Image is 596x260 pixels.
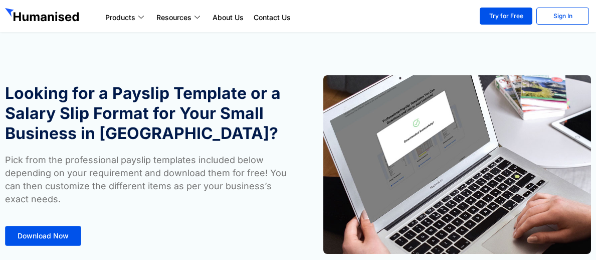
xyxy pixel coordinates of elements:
[5,83,293,144] h1: Looking for a Payslip Template or a Salary Slip Format for Your Small Business in [GEOGRAPHIC_DATA]?
[18,232,69,239] span: Download Now
[151,12,208,24] a: Resources
[5,226,81,246] a: Download Now
[249,12,296,24] a: Contact Us
[100,12,151,24] a: Products
[5,8,81,24] img: GetHumanised Logo
[208,12,249,24] a: About Us
[536,8,589,25] a: Sign In
[5,154,293,206] p: Pick from the professional payslip templates included below depending on your requirement and dow...
[480,8,532,25] a: Try for Free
